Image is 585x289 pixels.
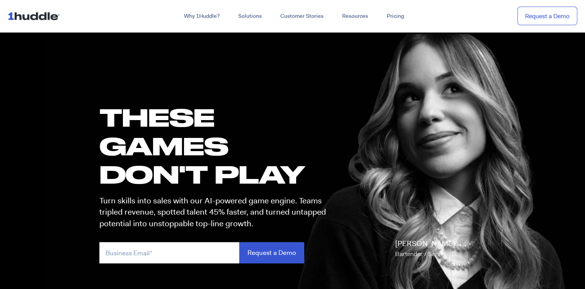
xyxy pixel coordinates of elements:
a: Why 1Huddle? [175,9,229,23]
a: Solutions [229,9,271,23]
a: Customer Stories [271,9,333,23]
input: Request a Demo [239,242,304,263]
p: Turn skills into sales with our AI-powered game engine. Teams tripled revenue, spotted talent 45%... [99,195,333,229]
span: Bartender / Server [395,250,446,258]
input: Business Email* [99,242,239,263]
a: Resources [333,9,377,23]
a: Request a Demo [517,7,577,26]
h1: these GAMES DON'T PLAY [99,103,333,188]
img: ... [8,9,63,23]
p: [PERSON_NAME] [395,238,455,260]
a: Pricing [377,9,413,23]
